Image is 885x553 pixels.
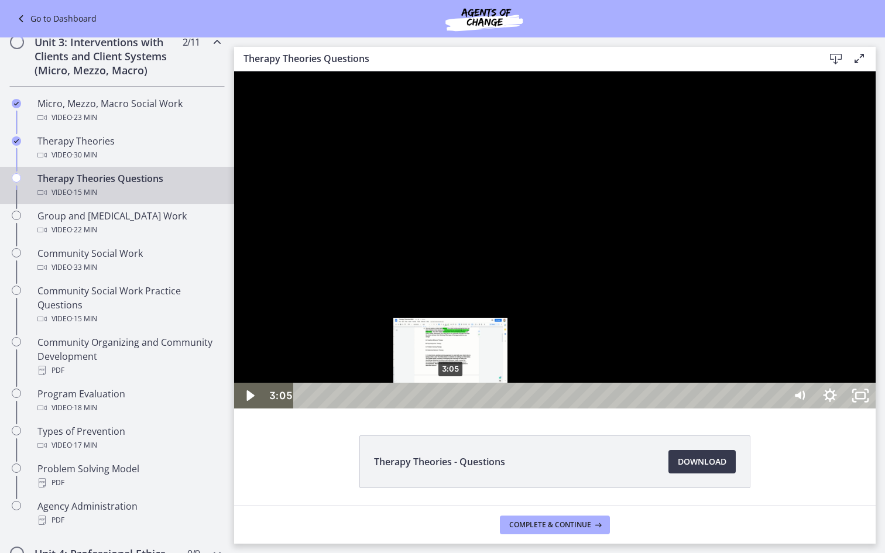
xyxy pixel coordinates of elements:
[72,111,97,125] span: · 23 min
[37,513,220,527] div: PDF
[72,223,97,237] span: · 22 min
[14,12,97,26] a: Go to Dashboard
[500,516,610,534] button: Complete & continue
[37,260,220,274] div: Video
[581,311,611,337] button: Show settings menu
[374,455,505,469] span: Therapy Theories - Questions
[37,462,220,490] div: Problem Solving Model
[37,209,220,237] div: Group and [MEDICAL_DATA] Work
[37,148,220,162] div: Video
[678,455,726,469] span: Download
[243,51,805,66] h3: Therapy Theories Questions
[37,186,220,200] div: Video
[72,312,97,326] span: · 15 min
[414,5,554,33] img: Agents of Change
[550,311,581,337] button: Mute
[668,450,736,473] a: Download
[37,476,220,490] div: PDF
[37,363,220,377] div: PDF
[35,35,177,77] h2: Unit 3: Interventions with Clients and Client Systems (Micro, Mezzo, Macro)
[234,71,876,408] iframe: Video Lesson
[72,186,97,200] span: · 15 min
[37,97,220,125] div: Micro, Mezzo, Macro Social Work
[37,111,220,125] div: Video
[37,171,220,200] div: Therapy Theories Questions
[72,401,97,415] span: · 18 min
[37,499,220,527] div: Agency Administration
[72,260,97,274] span: · 33 min
[37,134,220,162] div: Therapy Theories
[72,148,97,162] span: · 30 min
[37,387,220,415] div: Program Evaluation
[72,438,97,452] span: · 17 min
[509,520,591,530] span: Complete & continue
[37,424,220,452] div: Types of Prevention
[37,284,220,326] div: Community Social Work Practice Questions
[37,312,220,326] div: Video
[611,311,642,337] button: Unfullscreen
[37,438,220,452] div: Video
[37,401,220,415] div: Video
[12,136,21,146] i: Completed
[12,99,21,108] i: Completed
[37,246,220,274] div: Community Social Work
[183,35,200,49] span: 2 / 11
[37,335,220,377] div: Community Organizing and Community Development
[37,223,220,237] div: Video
